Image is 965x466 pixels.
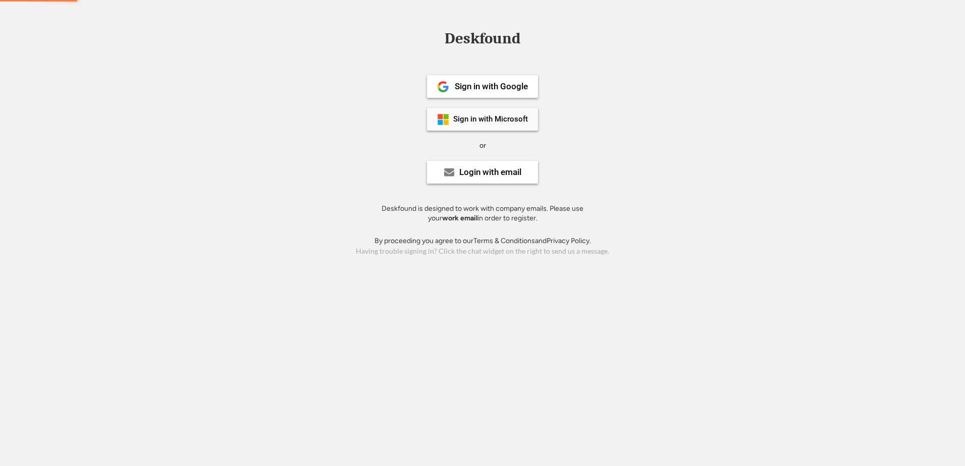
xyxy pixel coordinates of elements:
[547,237,591,245] a: Privacy Policy.
[369,204,596,223] div: Deskfound is designed to work with company emails. Please use your in order to register.
[479,141,486,151] div: or
[374,236,591,246] div: By proceeding you agree to our and
[442,214,477,222] strong: work email
[473,237,535,245] a: Terms & Conditions
[453,115,528,123] div: Sign in with Microsoft
[455,82,528,91] div: Sign in with Google
[440,31,525,46] div: Deskfound
[459,168,521,177] div: Login with email
[437,81,449,93] img: 1024px-Google__G__Logo.svg.png
[437,113,449,126] img: ms-symbollockup_mssymbol_19.png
